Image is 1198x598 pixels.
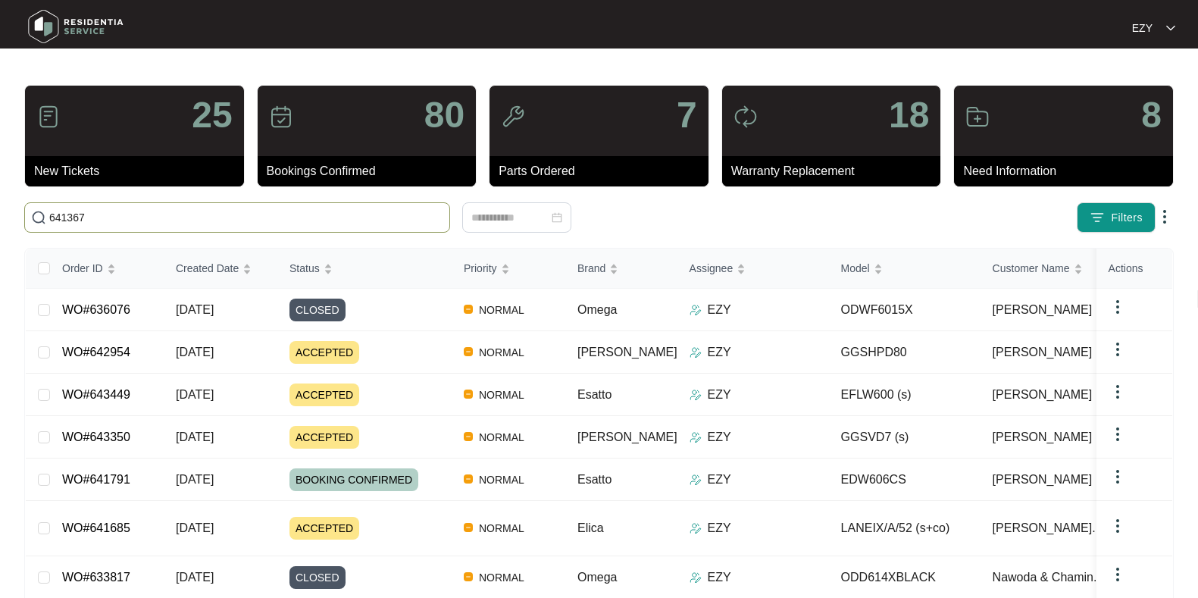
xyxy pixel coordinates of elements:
img: dropdown arrow [1109,340,1127,358]
p: EZY [708,301,731,319]
th: Customer Name [981,249,1132,289]
img: Vercel Logo [464,347,473,356]
img: Assigner Icon [690,346,702,358]
th: Brand [565,249,677,289]
p: EZY [708,428,731,446]
a: WO#643449 [62,388,130,401]
span: [PERSON_NAME] [993,343,1093,362]
span: [PERSON_NAME] [577,346,677,358]
span: Esatto [577,473,612,486]
span: [PERSON_NAME] [993,386,1093,404]
td: EDW606CS [829,459,981,501]
span: NORMAL [473,568,530,587]
span: [PERSON_NAME] [993,428,1093,446]
img: icon [734,105,758,129]
p: EZY [708,343,731,362]
a: WO#643350 [62,430,130,443]
img: Vercel Logo [464,474,473,484]
p: EZY [708,386,731,404]
th: Assignee [677,249,829,289]
img: Assigner Icon [690,474,702,486]
span: [DATE] [176,571,214,584]
span: [PERSON_NAME] [993,471,1093,489]
img: dropdown arrow [1109,298,1127,316]
td: GGSVD7 (s) [829,416,981,459]
p: 25 [192,97,232,133]
p: 80 [424,97,464,133]
span: ACCEPTED [289,341,359,364]
span: [PERSON_NAME] [993,301,1093,319]
span: NORMAL [473,428,530,446]
span: Assignee [690,260,734,277]
span: Brand [577,260,605,277]
span: CLOSED [289,299,346,321]
p: Parts Ordered [499,162,708,180]
p: EZY [708,519,731,537]
img: Assigner Icon [690,571,702,584]
span: Omega [577,303,617,316]
img: Vercel Logo [464,572,473,581]
span: NORMAL [473,343,530,362]
span: Customer Name [993,260,1070,277]
span: ACCEPTED [289,517,359,540]
img: icon [269,105,293,129]
span: Order ID [62,260,103,277]
th: Priority [452,249,565,289]
img: Assigner Icon [690,304,702,316]
span: NORMAL [473,519,530,537]
img: Vercel Logo [464,390,473,399]
p: New Tickets [34,162,244,180]
p: 7 [677,97,697,133]
img: Assigner Icon [690,431,702,443]
span: Esatto [577,388,612,401]
img: search-icon [31,210,46,225]
a: WO#633817 [62,571,130,584]
img: dropdown arrow [1109,517,1127,535]
p: EZY [708,568,731,587]
p: EZY [708,471,731,489]
span: BOOKING CONFIRMED [289,468,418,491]
img: icon [965,105,990,129]
a: WO#642954 [62,346,130,358]
img: dropdown arrow [1109,565,1127,584]
td: EFLW600 (s) [829,374,981,416]
span: [DATE] [176,521,214,534]
a: WO#641685 [62,521,130,534]
input: Search by Order Id, Assignee Name, Customer Name, Brand and Model [49,209,443,226]
td: LANEIX/A/52 (s+co) [829,501,981,556]
span: [DATE] [176,346,214,358]
p: Bookings Confirmed [267,162,477,180]
p: Need Information [963,162,1173,180]
span: Elica [577,521,604,534]
span: NORMAL [473,301,530,319]
img: dropdown arrow [1109,468,1127,486]
span: ACCEPTED [289,426,359,449]
p: EZY [1132,20,1153,36]
span: [PERSON_NAME]... [993,519,1103,537]
span: Omega [577,571,617,584]
span: [DATE] [176,430,214,443]
th: Order ID [50,249,164,289]
span: Priority [464,260,497,277]
span: [PERSON_NAME] [577,430,677,443]
img: dropdown arrow [1156,208,1174,226]
span: NORMAL [473,386,530,404]
span: Status [289,260,320,277]
img: residentia service logo [23,4,129,49]
img: filter icon [1090,210,1105,225]
img: Vercel Logo [464,305,473,314]
img: Assigner Icon [690,389,702,401]
span: Nawoda & Chamin... [993,568,1104,587]
p: Warranty Replacement [731,162,941,180]
th: Created Date [164,249,277,289]
p: 18 [889,97,929,133]
span: [DATE] [176,303,214,316]
img: Vercel Logo [464,432,473,441]
button: filter iconFilters [1077,202,1156,233]
span: ACCEPTED [289,384,359,406]
img: dropdown arrow [1109,383,1127,401]
a: WO#636076 [62,303,130,316]
span: Model [841,260,870,277]
a: WO#641791 [62,473,130,486]
span: Filters [1111,210,1143,226]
